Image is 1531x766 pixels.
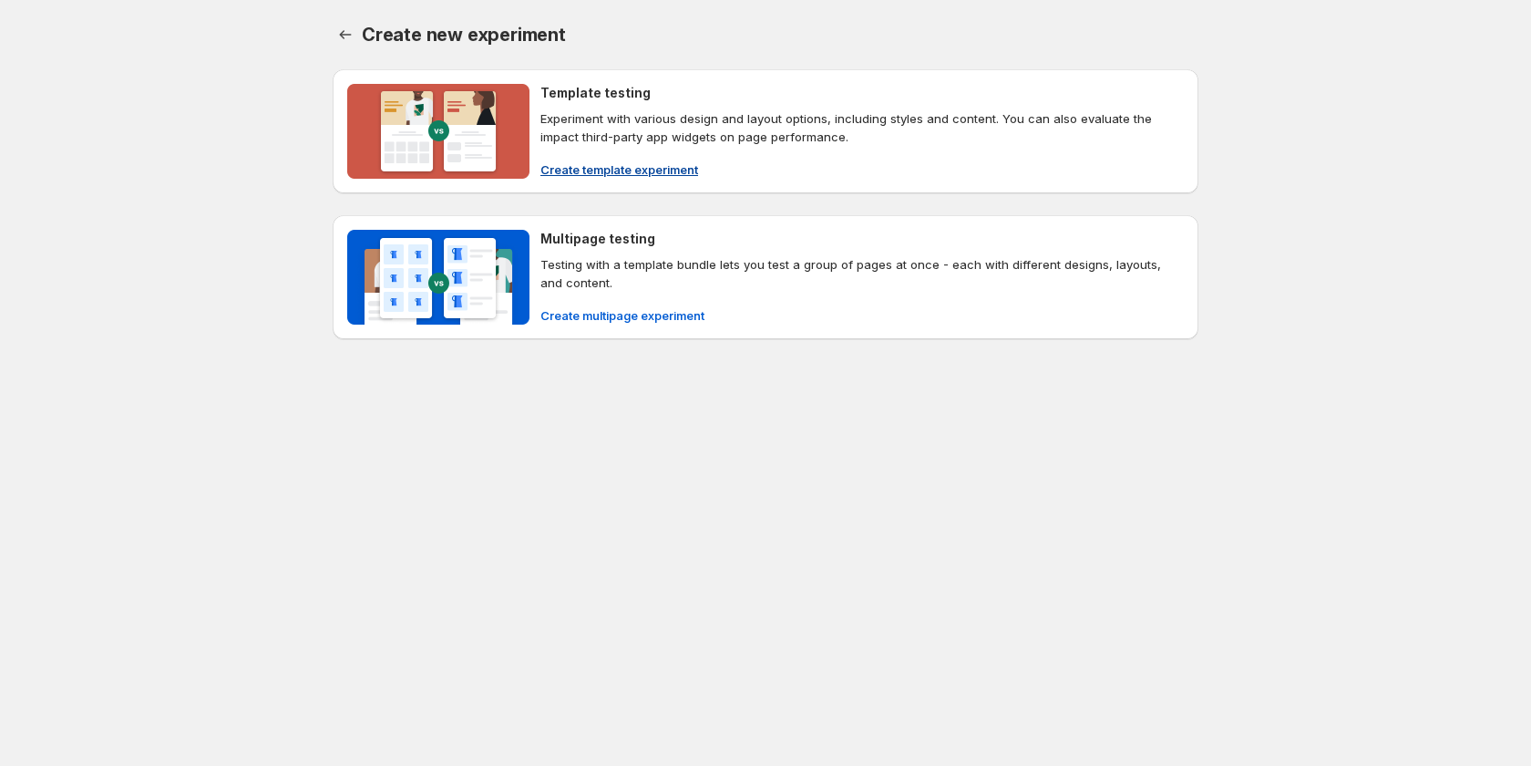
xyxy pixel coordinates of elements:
[540,255,1184,292] p: Testing with a template bundle lets you test a group of pages at once - each with different desig...
[347,230,529,325] img: Multipage testing
[529,155,709,184] button: Create template experiment
[540,306,704,325] span: Create multipage experiment
[540,230,655,248] h4: Multipage testing
[540,160,698,179] span: Create template experiment
[362,24,566,46] span: Create new experiment
[347,84,529,179] img: Template testing
[529,301,715,330] button: Create multipage experiment
[540,109,1184,146] p: Experiment with various design and layout options, including styles and content. You can also eva...
[540,84,651,102] h4: Template testing
[333,22,358,47] button: Back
